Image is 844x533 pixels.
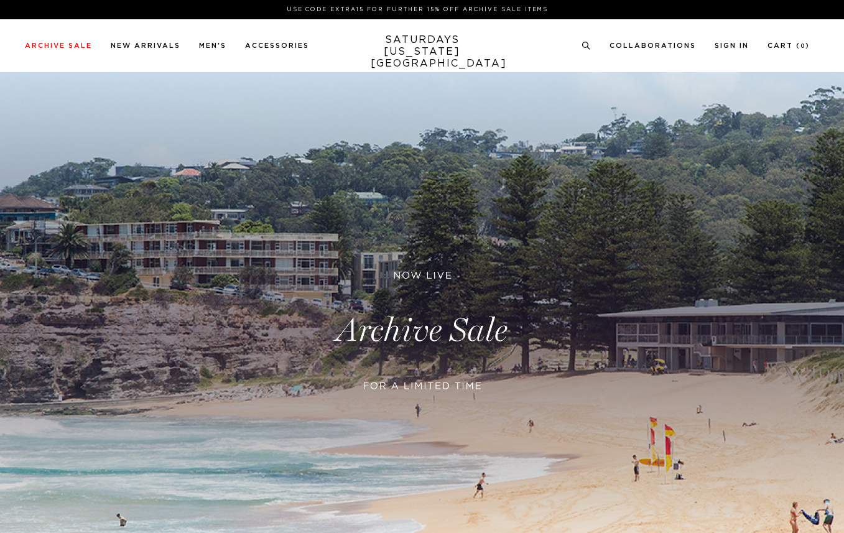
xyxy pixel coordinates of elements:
a: Cart (0) [767,42,810,49]
a: New Arrivals [111,42,180,49]
a: Accessories [245,42,309,49]
small: 0 [800,44,805,49]
a: SATURDAYS[US_STATE][GEOGRAPHIC_DATA] [371,34,473,70]
a: Men's [199,42,226,49]
a: Collaborations [610,42,696,49]
a: Sign In [715,42,749,49]
p: Use Code EXTRA15 for Further 15% Off Archive Sale Items [30,5,805,14]
a: Archive Sale [25,42,92,49]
